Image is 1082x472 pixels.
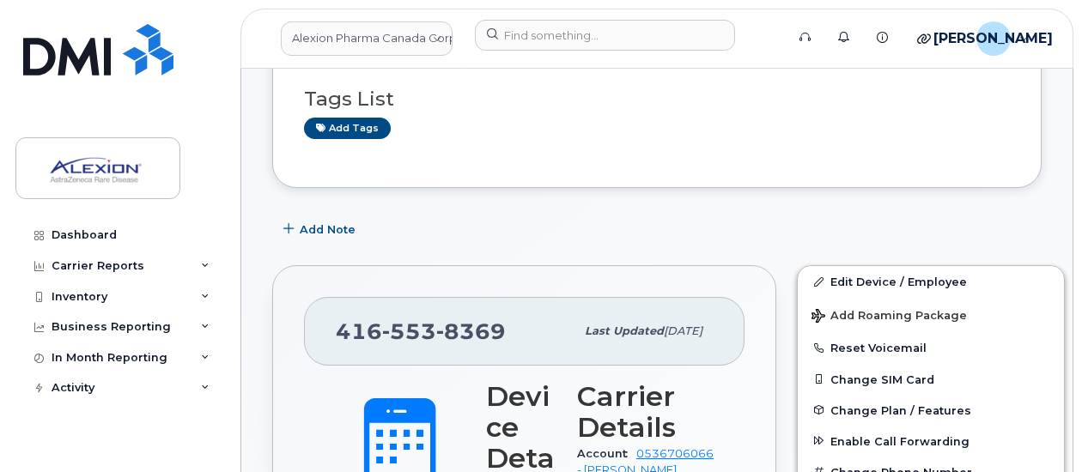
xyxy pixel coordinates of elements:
[304,88,1010,110] h3: Tags List
[830,403,971,416] span: Change Plan / Features
[475,20,735,51] input: Find something...
[798,426,1064,457] button: Enable Call Forwarding
[304,118,391,139] a: Add tags
[336,318,506,344] span: 416
[830,434,970,447] span: Enable Call Forwarding
[585,324,664,337] span: Last updated
[664,324,702,337] span: [DATE]
[798,364,1064,395] button: Change SIM Card
[300,221,356,238] span: Add Note
[577,381,714,443] h3: Carrier Details
[798,297,1064,332] button: Add Roaming Package
[798,332,1064,363] button: Reset Voicemail
[811,309,967,325] span: Add Roaming Package
[577,447,636,460] span: Account
[382,318,436,344] span: 553
[798,395,1064,426] button: Change Plan / Features
[281,21,453,56] a: Alexion Pharma Canada Corp
[798,266,1064,297] a: Edit Device / Employee
[905,21,961,56] div: Quicklinks
[964,21,1041,56] div: Jamal Abdi
[933,28,1053,49] span: [PERSON_NAME]
[436,318,506,344] span: 8369
[272,214,370,245] button: Add Note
